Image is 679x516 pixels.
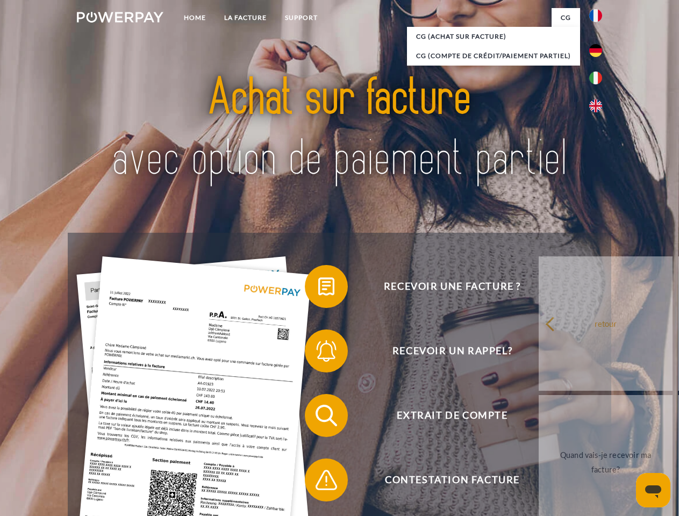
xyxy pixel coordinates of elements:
[636,473,670,507] iframe: Bouton de lancement de la fenêtre de messagerie
[215,8,276,27] a: LA FACTURE
[305,265,584,308] button: Recevoir une facture ?
[589,99,602,112] img: en
[407,46,580,66] a: CG (Compte de crédit/paiement partiel)
[545,448,666,477] div: Quand vais-je recevoir ma facture?
[545,316,666,331] div: retour
[305,394,584,437] button: Extrait de compte
[589,71,602,84] img: it
[276,8,327,27] a: Support
[305,458,584,501] button: Contestation Facture
[320,265,584,308] span: Recevoir une facture ?
[313,467,340,493] img: qb_warning.svg
[77,12,163,23] img: logo-powerpay-white.svg
[103,52,576,206] img: title-powerpay_fr.svg
[175,8,215,27] a: Home
[313,273,340,300] img: qb_bill.svg
[407,27,580,46] a: CG (achat sur facture)
[313,402,340,429] img: qb_search.svg
[552,8,580,27] a: CG
[320,458,584,501] span: Contestation Facture
[305,329,584,372] button: Recevoir un rappel?
[320,394,584,437] span: Extrait de compte
[589,9,602,22] img: fr
[320,329,584,372] span: Recevoir un rappel?
[313,338,340,364] img: qb_bell.svg
[589,44,602,57] img: de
